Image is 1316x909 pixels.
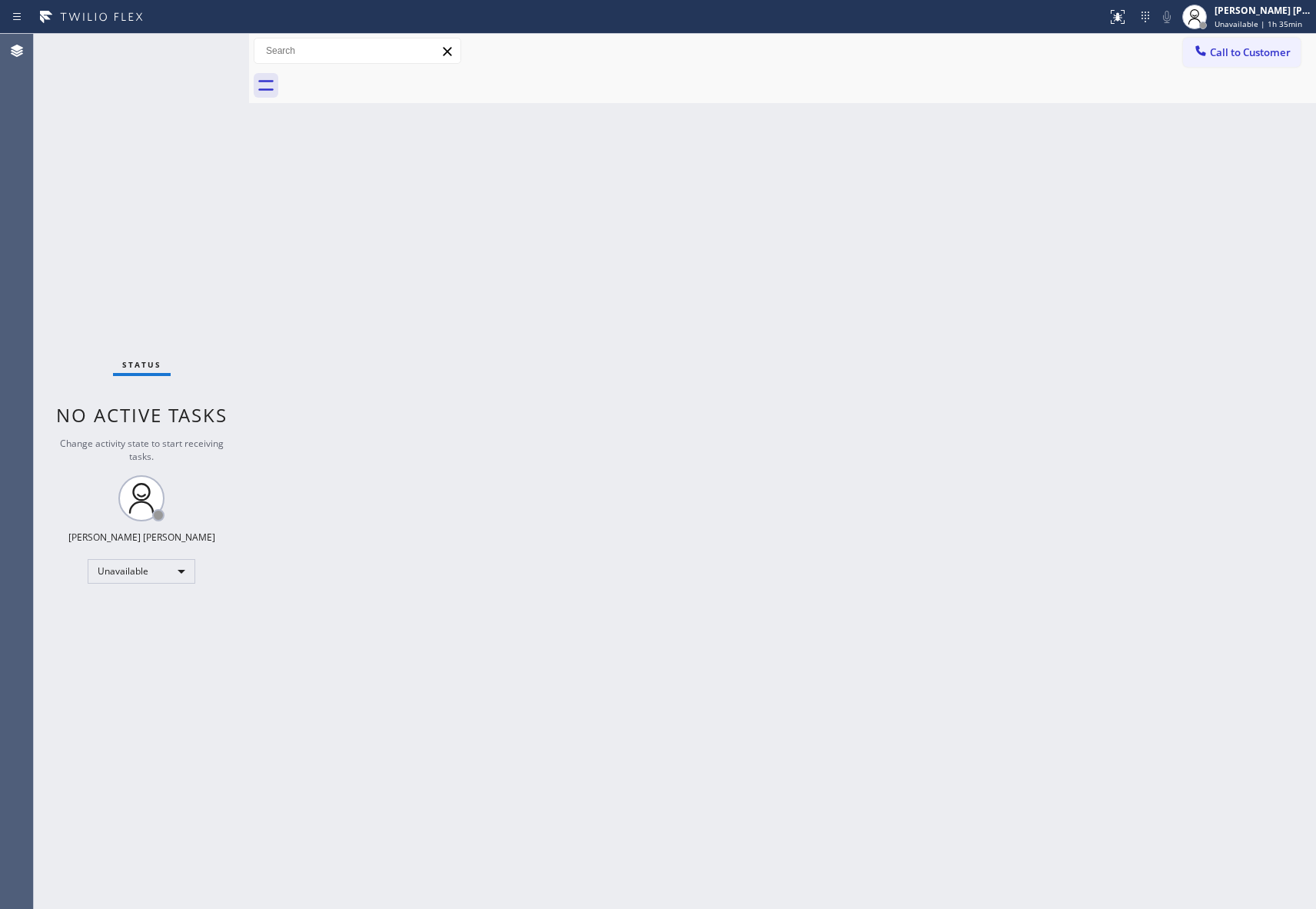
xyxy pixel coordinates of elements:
span: Unavailable | 1h 35min [1215,18,1302,29]
span: No active tasks [56,402,228,428]
div: [PERSON_NAME] [PERSON_NAME] [68,531,215,544]
div: [PERSON_NAME] [PERSON_NAME] [1215,4,1311,17]
span: Call to Customer [1210,45,1291,59]
span: Status [122,359,161,370]
button: Mute [1156,6,1178,28]
button: Call to Customer [1183,38,1301,67]
div: Unavailable [88,559,195,584]
input: Search [254,38,460,63]
span: Change activity state to start receiving tasks. [60,437,224,463]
